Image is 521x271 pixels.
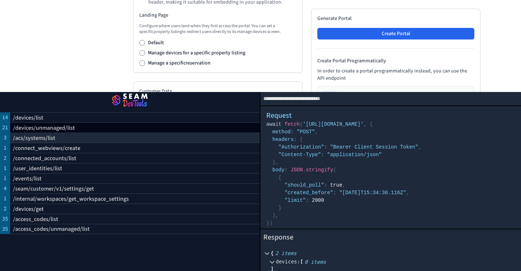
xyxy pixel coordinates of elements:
div: 0 items [305,259,326,264]
span: { [279,175,281,180]
span: } [272,159,275,165]
span: , [275,213,278,218]
h4: Request [266,111,515,121]
span: : [297,259,300,264]
span: devices [276,259,300,264]
p: /events/list [13,174,42,183]
span: ( [300,121,302,127]
label: Default [148,39,164,46]
span: : [294,137,297,142]
p: 1 [4,174,7,183]
span: ) [272,213,275,218]
p: /internal/workspaces/get_workspace_settings [13,195,129,203]
span: '[URL][DOMAIN_NAME]' [303,121,364,127]
p: /connected_accounts/list [13,154,76,163]
span: ( [333,167,336,173]
span: : [284,167,287,173]
p: 2 [4,204,7,213]
p: /acs/systems/list [13,134,55,142]
span: : [306,197,309,203]
p: 35 [2,214,8,223]
p: In order to create a portal programmatically instead, you can use the API endpoint [317,67,474,82]
span: } [279,205,281,211]
p: 1 [4,194,7,203]
label: Manage devices for a specific property listing [148,49,245,57]
span: . [303,167,306,173]
span: ) [269,220,272,226]
span: [ [300,259,303,264]
p: /user_identities/list [13,164,62,173]
span: "limit" [284,197,306,203]
p: /connect_webviews/create [13,144,80,153]
p: 14 [2,113,8,122]
span: "Content-Type" [279,152,321,158]
span: { [271,250,274,256]
p: /devices/unmanaged/list [13,124,75,132]
p: Configure where users land when they first access the portal. You can set a specific property lis... [139,23,296,35]
p: /devices/list [13,113,43,122]
span: "application/json" [327,152,382,158]
p: 1 [4,143,7,152]
span: POST [322,91,338,100]
p: /access_codes/list [13,215,58,224]
span: stringify [306,167,333,173]
span: , [364,121,367,127]
div: 2 items [275,251,297,256]
span: "POST" [297,129,315,135]
p: 4 [4,184,7,193]
h2: Generate Portal [317,15,474,22]
p: 35 [2,225,8,233]
span: , [418,144,421,150]
p: /access_codes/unmanaged/list [13,225,90,233]
span: , [315,129,318,135]
h3: Landing Page [139,12,296,19]
span: "[DATE]T15:34:30.116Z" [339,190,406,196]
span: : [321,152,324,158]
span: : [324,182,327,188]
span: "created_before" [284,190,333,196]
span: JSON [291,167,303,173]
span: } [266,220,269,226]
p: 21 [2,123,8,132]
span: "should_poll" [284,182,324,188]
span: true [330,182,342,188]
p: 2 [4,154,7,162]
span: body [272,167,285,173]
span: : [333,190,336,196]
span: : [291,129,293,135]
button: Create Portal [317,28,474,39]
img: Seam Logo DevTools [9,91,251,111]
span: await [266,121,281,127]
h2: Customer Data [139,88,296,95]
p: 1 [4,164,7,172]
h4: Response [263,232,518,242]
span: fetch [284,121,300,127]
span: : [324,144,327,150]
span: , [342,182,345,188]
label: Manage a specific reservation [148,59,211,67]
span: 2000 [312,197,324,203]
span: headers [272,137,294,142]
span: { [300,137,302,142]
span: , [275,159,278,165]
span: "Authorization" [279,144,324,150]
span: "Bearer Client Session Token" [330,144,418,150]
span: { [370,121,373,127]
h4: Create Portal Programmatically [317,57,474,64]
p: 3 [4,133,7,142]
p: /devices/get [13,205,44,213]
span: , [406,190,409,196]
span: method [272,129,291,135]
p: /seam/customer/v1/settings/get [13,184,94,193]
